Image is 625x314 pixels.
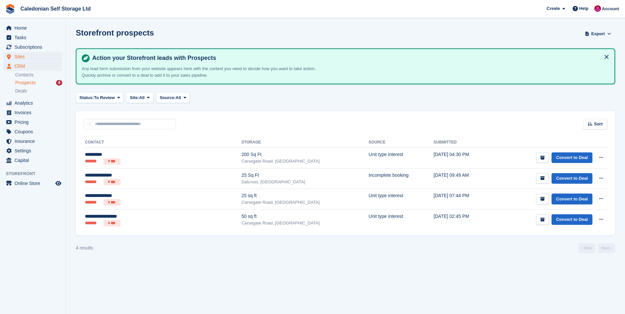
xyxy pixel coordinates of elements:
[14,42,54,52] span: Subscriptions
[369,168,434,189] td: Incomplete booking
[434,137,491,148] th: Submitted
[14,137,54,146] span: Insurance
[15,88,62,94] a: Deals
[3,42,62,52] a: menu
[369,189,434,210] td: Unit type interest
[156,92,190,103] button: Source: All
[434,168,491,189] td: [DATE] 09:49 AM
[84,137,241,148] th: Contact
[602,6,619,12] span: Account
[3,33,62,42] a: menu
[3,156,62,165] a: menu
[369,209,434,230] td: Unit type interest
[3,118,62,127] a: menu
[6,170,66,177] span: Storefront
[241,151,369,158] div: 200 Sq Ft
[76,28,154,37] h1: Storefront prospects
[3,23,62,33] a: menu
[3,62,62,71] a: menu
[15,88,27,94] span: Deals
[14,156,54,165] span: Capital
[434,148,491,169] td: [DATE] 04:30 PM
[14,108,54,117] span: Invoices
[14,23,54,33] span: Home
[126,92,154,103] button: Site: All
[94,94,115,101] span: To Review
[15,79,62,86] a: Prospects 4
[130,94,139,101] span: Site:
[578,243,595,253] a: Previous
[3,52,62,61] a: menu
[14,33,54,42] span: Tasks
[14,52,54,61] span: Sites
[241,172,369,179] div: 25 Sq Ft
[14,118,54,127] span: Pricing
[15,72,62,78] a: Contacts
[552,173,592,184] a: Convert to Deal
[3,108,62,117] a: menu
[14,62,54,71] span: CRM
[3,179,62,188] a: menu
[434,209,491,230] td: [DATE] 02:45 PM
[594,121,603,127] span: Sort
[79,94,94,101] span: Status:
[56,80,62,86] div: 4
[241,213,369,220] div: 50 sq ft
[583,28,612,39] button: Export
[14,146,54,155] span: Settings
[241,137,369,148] th: Storage
[18,3,93,14] a: Caledonian Self Storage Ltd
[14,127,54,136] span: Coupons
[160,94,176,101] span: Source:
[369,137,434,148] th: Source
[552,152,592,163] a: Convert to Deal
[54,179,62,187] a: Preview store
[434,189,491,210] td: [DATE] 07:44 PM
[82,65,329,78] p: Any lead form submission from your website appears here with the context you need to decide how y...
[369,148,434,169] td: Unit type interest
[591,31,605,37] span: Export
[552,214,592,225] a: Convert to Deal
[90,54,609,62] h4: Action your Storefront leads with Prospects
[241,179,369,185] div: Dalcross, [GEOGRAPHIC_DATA]
[76,92,124,103] button: Status: To Review
[594,5,601,12] img: Donald Mathieson
[14,179,54,188] span: Online Store
[241,192,369,199] div: 25 sq ft
[14,98,54,108] span: Analytics
[579,5,588,12] span: Help
[241,199,369,206] div: Carsegate Road, [GEOGRAPHIC_DATA]
[139,94,145,101] span: All
[552,194,592,204] a: Convert to Deal
[598,243,615,253] a: Next
[15,80,36,86] span: Prospects
[3,137,62,146] a: menu
[176,94,181,101] span: All
[3,127,62,136] a: menu
[76,245,93,251] div: 4 results
[3,98,62,108] a: menu
[577,243,616,253] nav: Page
[241,220,369,226] div: Carsegate Road, [GEOGRAPHIC_DATA]
[3,146,62,155] a: menu
[5,4,15,14] img: stora-icon-8386f47178a22dfd0bd8f6a31ec36ba5ce8667c1dd55bd0f319d3a0aa187defe.svg
[547,5,560,12] span: Create
[241,158,369,165] div: Carsegate Road, [GEOGRAPHIC_DATA]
